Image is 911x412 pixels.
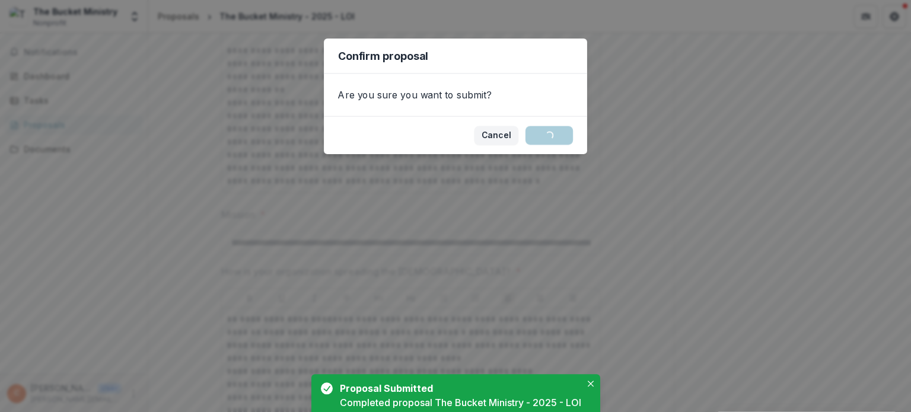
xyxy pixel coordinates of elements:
[584,376,598,391] button: Close
[324,74,587,116] div: Are you sure you want to submit?
[324,39,587,74] header: Confirm proposal
[340,395,581,410] div: Completed proposal The Bucket Ministry - 2025 - LOI
[474,126,518,145] button: Cancel
[340,381,576,395] div: Proposal Submitted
